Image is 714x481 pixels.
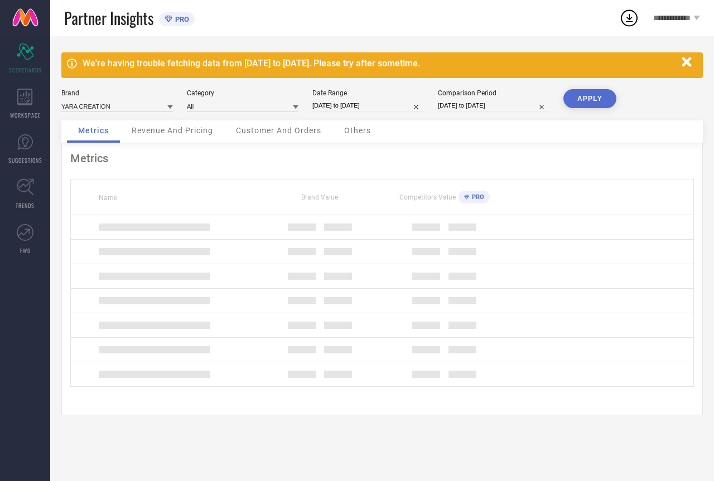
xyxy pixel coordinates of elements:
[70,152,694,165] div: Metrics
[8,156,42,164] span: SUGGESTIONS
[10,111,41,119] span: WORKSPACE
[236,126,321,135] span: Customer And Orders
[312,89,424,97] div: Date Range
[563,89,616,108] button: APPLY
[438,100,549,111] input: Select comparison period
[438,89,549,97] div: Comparison Period
[132,126,213,135] span: Revenue And Pricing
[20,246,31,255] span: FWD
[399,193,456,201] span: Competitors Value
[64,7,153,30] span: Partner Insights
[619,8,639,28] div: Open download list
[61,89,173,97] div: Brand
[16,201,35,210] span: TRENDS
[469,193,484,201] span: PRO
[172,15,189,23] span: PRO
[187,89,298,97] div: Category
[78,126,109,135] span: Metrics
[9,66,42,74] span: SCORECARDS
[99,194,117,202] span: Name
[344,126,371,135] span: Others
[83,58,676,69] div: We're having trouble fetching data from [DATE] to [DATE]. Please try after sometime.
[301,193,338,201] span: Brand Value
[312,100,424,111] input: Select date range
